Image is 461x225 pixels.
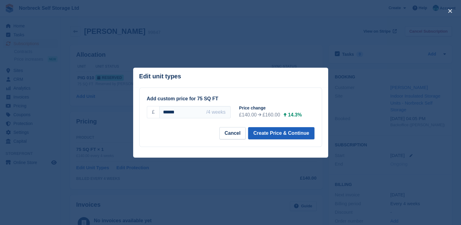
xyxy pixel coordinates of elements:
[262,111,280,119] div: £160.00
[239,105,319,111] div: Price change
[445,6,455,16] button: close
[288,111,302,119] div: 14.3%
[219,127,246,139] button: Cancel
[239,111,257,119] div: £140.00
[139,73,181,80] p: Edit unit types
[248,127,314,139] button: Create Price & Continue
[147,95,314,102] div: Add custom price for 75 SQ FT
